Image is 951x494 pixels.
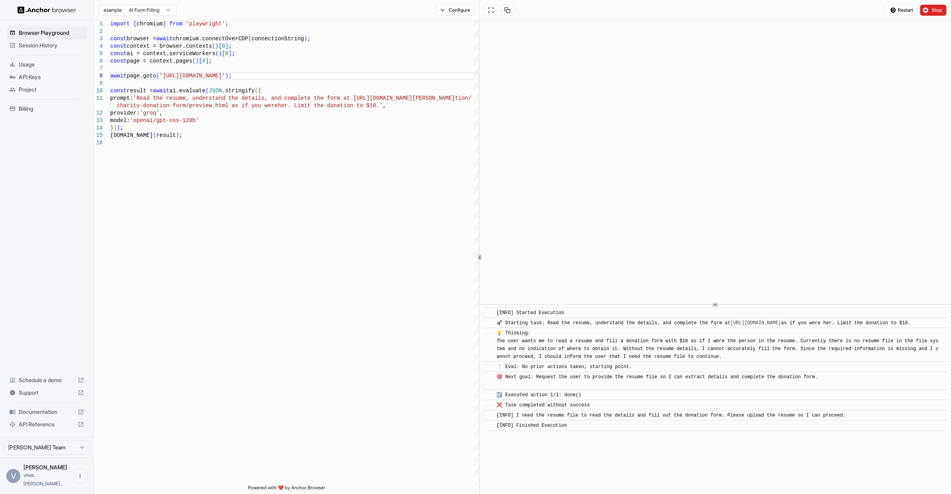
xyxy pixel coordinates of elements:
[110,50,127,57] span: const
[487,373,491,381] span: ​
[94,72,103,80] div: 8
[19,376,75,384] span: Schedule a demo
[501,5,514,16] button: Copy session ID
[206,88,209,94] span: (
[73,469,87,483] button: Open menu
[110,73,127,79] span: await
[496,413,845,418] span: [INFO] I need the resume file to read the details and fill out the donation form. Please upload t...
[437,5,475,16] button: Configure
[6,39,87,52] div: Session History
[484,5,498,16] button: Open in full screen
[127,43,212,49] span: context = browser.contexts
[176,132,179,138] span: )
[159,73,225,79] span: '[URL][DOMAIN_NAME]'
[222,88,255,94] span: .stringify
[94,110,103,117] div: 12
[94,20,103,28] div: 1
[6,83,87,96] div: Project
[110,117,130,124] span: model:
[248,36,251,42] span: (
[6,374,87,386] div: Schedule a demo
[202,58,205,64] span: 0
[153,132,156,138] span: (
[487,391,491,399] span: ​
[6,71,87,83] div: API Keys
[251,36,304,42] span: connectionString
[110,21,130,27] span: import
[173,36,248,42] span: chromium.connectOverCDP
[169,88,205,94] span: ai.evaluate
[94,95,103,102] div: 11
[127,36,156,42] span: browser =
[130,117,199,124] span: 'openai/gpt-oss-120b'
[94,132,103,139] div: 15
[225,21,228,27] span: ;
[110,132,153,138] span: [DOMAIN_NAME]
[278,102,383,109] span: her. Limit the donation to $10.'
[731,320,781,326] a: [URL][DOMAIN_NAME]
[110,43,127,49] span: const
[110,36,127,42] span: const
[156,36,173,42] span: await
[496,364,632,370] span: ❔ Eval: No prior actions taken; starting point.
[110,95,133,101] span: prompt:
[110,58,127,64] span: const
[19,420,75,428] span: API Reference
[496,310,564,316] span: [INFO] Started Execution
[222,50,225,57] span: [
[19,86,84,93] span: Project
[487,363,491,371] span: ​
[225,50,228,57] span: 0
[133,95,297,101] span: 'Read the resume, understand the details, and comp
[94,35,103,43] div: 3
[117,125,120,131] span: )
[383,102,386,109] span: ,
[127,73,156,79] span: page.goto
[94,139,103,147] div: 16
[496,374,818,388] span: 🎯 Next goal: Request the user to provide the resume file so I can extract details and complete th...
[94,65,103,72] div: 7
[110,88,127,94] span: const
[920,5,946,16] button: Stop
[487,309,491,317] span: ​
[258,88,261,94] span: {
[127,50,215,57] span: ai = context.serviceWorkers
[133,21,136,27] span: {
[496,423,567,428] span: [INFO] Finished Execution
[18,6,76,14] img: Anchor Logo
[215,43,218,49] span: )
[212,43,215,49] span: (
[19,105,84,113] span: Billing
[169,21,183,27] span: from
[117,102,278,109] span: charity-donation-form/preview.html as if you were
[199,58,202,64] span: [
[932,7,943,13] span: Stop
[487,422,491,429] span: ​
[104,7,123,13] span: example:
[209,58,212,64] span: ;
[218,50,222,57] span: )
[496,331,938,359] span: 💡 Thinking: The user wants me to read a resume and fill a donation form with $10 as if I were the...
[19,389,75,397] span: Support
[487,411,491,419] span: ​
[218,43,222,49] span: [
[6,418,87,431] div: API Reference
[6,469,20,483] div: V
[222,43,225,49] span: 0
[455,95,471,101] span: tion/
[127,58,192,64] span: page = context.pages
[215,50,218,57] span: (
[496,320,910,326] span: 🚀 Starting task: Read the resume, understand the details, and complete the form at as if you were...
[304,36,307,42] span: )
[23,464,67,471] span: Vic Jay
[163,21,166,27] span: }
[228,73,231,79] span: ;
[496,392,581,398] span: ☑️ Executed action 1/1: done()
[6,27,87,39] div: Browser Playground
[209,88,222,94] span: JSON
[140,110,159,116] span: 'groq'
[307,36,310,42] span: ;
[19,61,84,68] span: Usage
[153,88,169,94] span: await
[225,43,228,49] span: ]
